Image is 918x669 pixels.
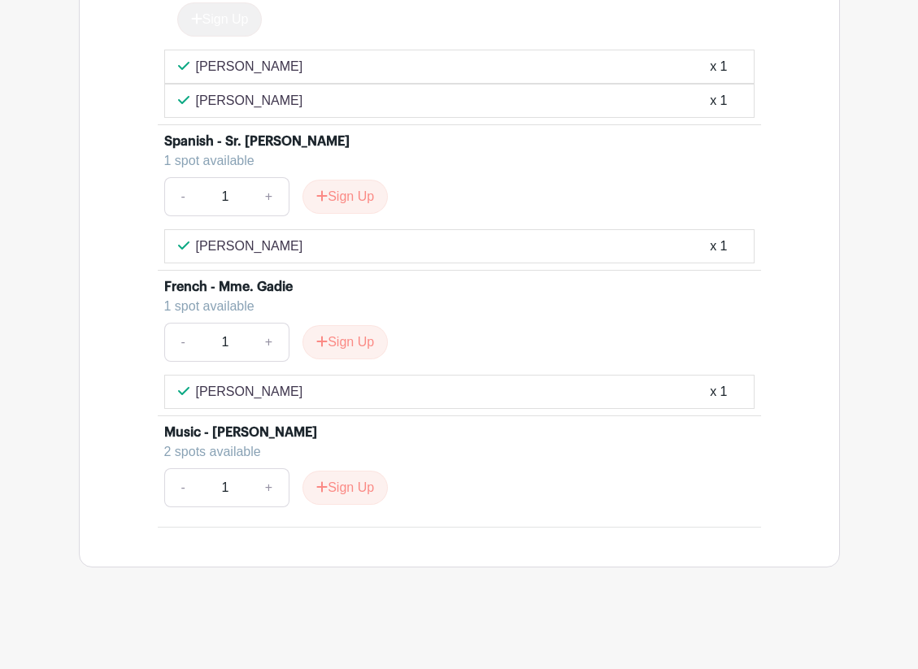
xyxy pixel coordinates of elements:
a: + [249,177,289,216]
a: + [249,468,289,507]
div: x 1 [710,91,727,111]
button: Sign Up [302,471,388,505]
button: Sign Up [302,325,388,359]
div: 2 spots available [164,442,742,462]
p: [PERSON_NAME] [196,91,303,111]
a: - [164,323,202,362]
div: 1 spot available [164,297,742,316]
button: Sign Up [302,180,388,214]
div: x 1 [710,382,727,402]
div: x 1 [710,57,727,76]
a: - [164,177,202,216]
p: [PERSON_NAME] [196,57,303,76]
p: [PERSON_NAME] [196,382,303,402]
a: - [164,468,202,507]
div: x 1 [710,237,727,256]
div: French - Mme. Gadie [164,277,293,297]
div: Spanish - Sr. [PERSON_NAME] [164,132,350,151]
div: Music - [PERSON_NAME] [164,423,317,442]
p: [PERSON_NAME] [196,237,303,256]
a: + [249,323,289,362]
div: 1 spot available [164,151,742,171]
